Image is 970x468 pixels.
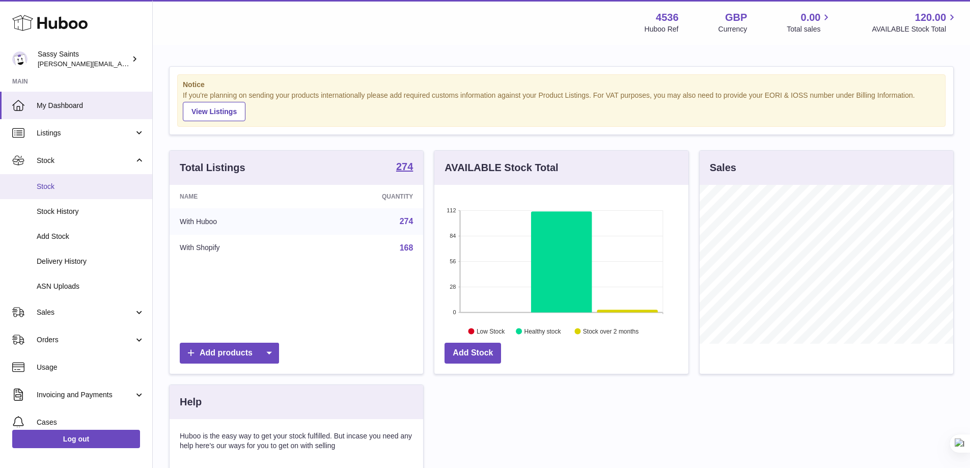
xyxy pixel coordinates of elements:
text: Healthy stock [524,327,562,335]
div: If you're planning on sending your products internationally please add required customs informati... [183,91,940,121]
div: Currency [718,24,747,34]
span: Orders [37,335,134,345]
strong: 274 [396,161,413,172]
span: Stock [37,156,134,166]
a: Add products [180,343,279,364]
span: Invoicing and Payments [37,390,134,400]
strong: GBP [725,11,747,24]
text: 56 [450,258,456,264]
h3: AVAILABLE Stock Total [445,161,558,175]
a: 168 [400,243,413,252]
th: Quantity [307,185,424,208]
a: View Listings [183,102,245,121]
a: 120.00 AVAILABLE Stock Total [872,11,958,34]
text: Stock over 2 months [583,327,639,335]
td: With Huboo [170,208,307,235]
span: Add Stock [37,232,145,241]
span: Sales [37,308,134,317]
span: Stock History [37,207,145,216]
strong: Notice [183,80,940,90]
span: ASN Uploads [37,282,145,291]
div: Sassy Saints [38,49,129,69]
p: Huboo is the easy way to get your stock fulfilled. But incase you need any help here's our ways f... [180,431,413,451]
text: 84 [450,233,456,239]
span: AVAILABLE Stock Total [872,24,958,34]
a: 274 [396,161,413,174]
span: Delivery History [37,257,145,266]
h3: Help [180,395,202,409]
h3: Sales [710,161,736,175]
text: 112 [447,207,456,213]
span: Cases [37,418,145,427]
span: My Dashboard [37,101,145,111]
a: 0.00 Total sales [787,11,832,34]
td: With Shopify [170,235,307,261]
h3: Total Listings [180,161,245,175]
strong: 4536 [656,11,679,24]
a: Add Stock [445,343,501,364]
text: 0 [453,309,456,315]
th: Name [170,185,307,208]
a: Log out [12,430,140,448]
span: Stock [37,182,145,191]
img: ramey@sassysaints.com [12,51,27,67]
span: [PERSON_NAME][EMAIL_ADDRESS][DOMAIN_NAME] [38,60,204,68]
span: Usage [37,363,145,372]
text: 28 [450,284,456,290]
span: 0.00 [801,11,821,24]
span: 120.00 [915,11,946,24]
text: Low Stock [477,327,505,335]
div: Huboo Ref [645,24,679,34]
span: Total sales [787,24,832,34]
a: 274 [400,217,413,226]
span: Listings [37,128,134,138]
